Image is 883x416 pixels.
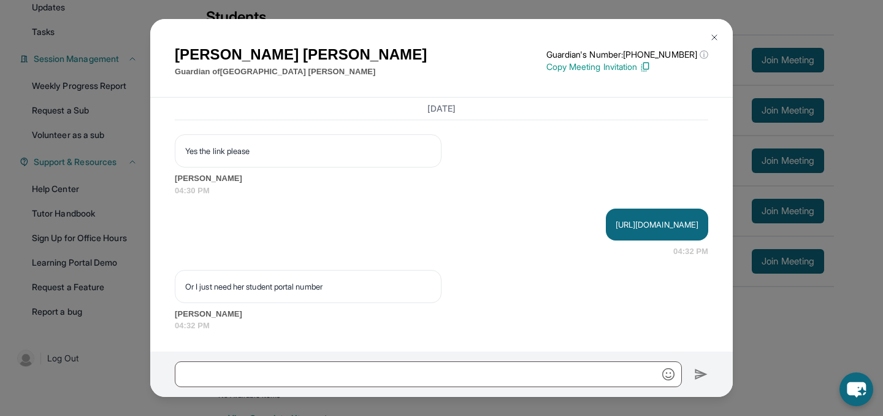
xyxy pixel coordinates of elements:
span: 04:32 PM [673,245,708,258]
p: [URL][DOMAIN_NAME] [616,218,698,231]
img: Close Icon [709,33,719,42]
span: [PERSON_NAME] [175,308,708,320]
span: [PERSON_NAME] [175,172,708,185]
p: Copy Meeting Invitation [546,61,708,73]
h3: [DATE] [175,102,708,115]
img: Send icon [694,367,708,382]
p: Yes the link please [185,145,431,157]
p: Guardian's Number: [PHONE_NUMBER] [546,48,708,61]
button: chat-button [839,372,873,406]
img: Copy Icon [640,61,651,72]
h1: [PERSON_NAME] [PERSON_NAME] [175,44,427,66]
p: Guardian of [GEOGRAPHIC_DATA] [PERSON_NAME] [175,66,427,78]
p: Or I just need her student portal number [185,280,431,293]
img: Emoji [662,368,675,380]
span: 04:32 PM [175,320,708,332]
span: 04:30 PM [175,185,708,197]
span: ⓘ [700,48,708,61]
